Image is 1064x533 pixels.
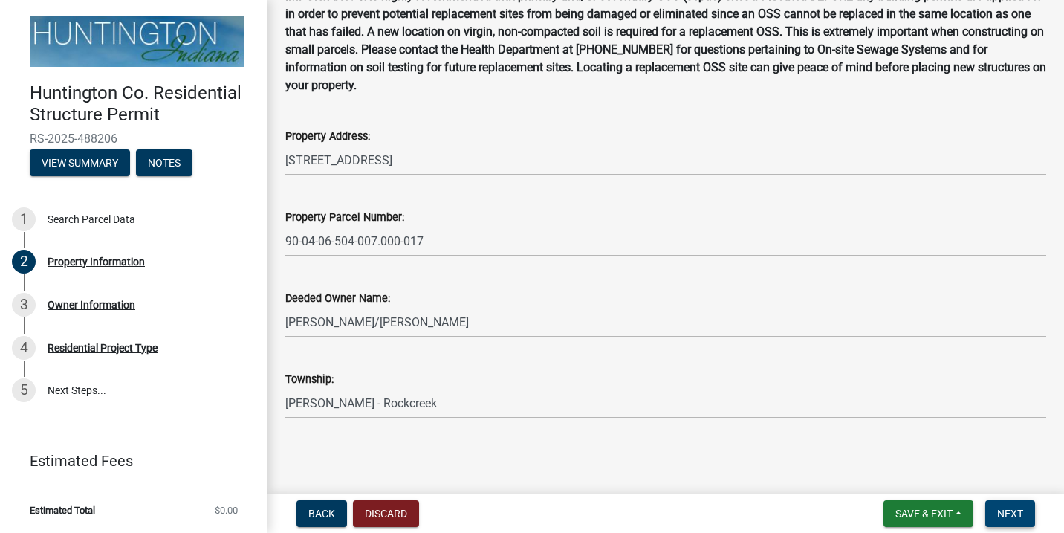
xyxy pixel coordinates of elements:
[985,500,1035,527] button: Next
[285,213,404,223] label: Property Parcel Number:
[30,132,238,146] span: RS-2025-488206
[12,207,36,231] div: 1
[136,149,192,176] button: Notes
[215,505,238,515] span: $0.00
[285,294,390,304] label: Deeded Owner Name:
[285,132,370,142] label: Property Address:
[12,250,36,274] div: 2
[30,149,130,176] button: View Summary
[48,214,135,224] div: Search Parcel Data
[48,300,135,310] div: Owner Information
[883,500,973,527] button: Save & Exit
[895,508,953,520] span: Save & Exit
[48,256,145,267] div: Property Information
[353,500,419,527] button: Discard
[30,158,130,169] wm-modal-confirm: Summary
[30,505,95,515] span: Estimated Total
[30,16,244,67] img: Huntington County, Indiana
[12,446,244,476] a: Estimated Fees
[48,343,158,353] div: Residential Project Type
[12,293,36,317] div: 3
[12,378,36,402] div: 5
[308,508,335,520] span: Back
[285,375,334,385] label: Township:
[136,158,192,169] wm-modal-confirm: Notes
[12,336,36,360] div: 4
[997,508,1023,520] span: Next
[296,500,347,527] button: Back
[30,83,256,126] h4: Huntington Co. Residential Structure Permit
